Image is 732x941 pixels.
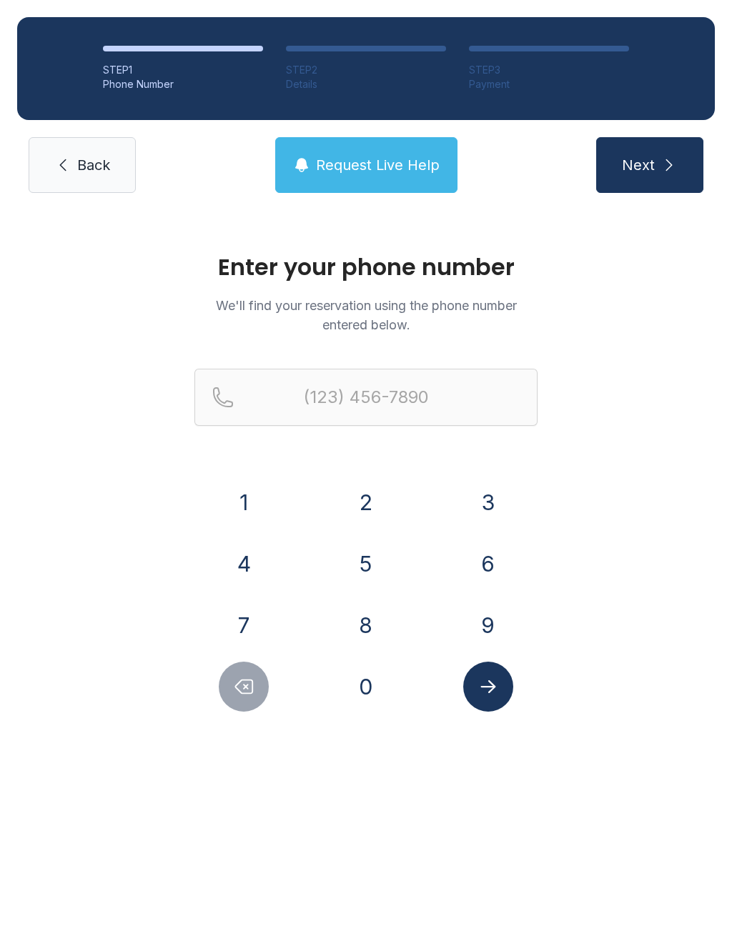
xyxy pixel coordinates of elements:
[463,477,513,527] button: 3
[77,155,110,175] span: Back
[219,539,269,589] button: 4
[341,539,391,589] button: 5
[469,63,629,77] div: STEP 3
[219,600,269,650] button: 7
[194,256,538,279] h1: Enter your phone number
[316,155,440,175] span: Request Live Help
[341,662,391,712] button: 0
[463,600,513,650] button: 9
[463,539,513,589] button: 6
[219,662,269,712] button: Delete number
[286,63,446,77] div: STEP 2
[341,477,391,527] button: 2
[194,369,538,426] input: Reservation phone number
[219,477,269,527] button: 1
[463,662,513,712] button: Submit lookup form
[469,77,629,91] div: Payment
[286,77,446,91] div: Details
[194,296,538,334] p: We'll find your reservation using the phone number entered below.
[341,600,391,650] button: 8
[103,63,263,77] div: STEP 1
[103,77,263,91] div: Phone Number
[622,155,655,175] span: Next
